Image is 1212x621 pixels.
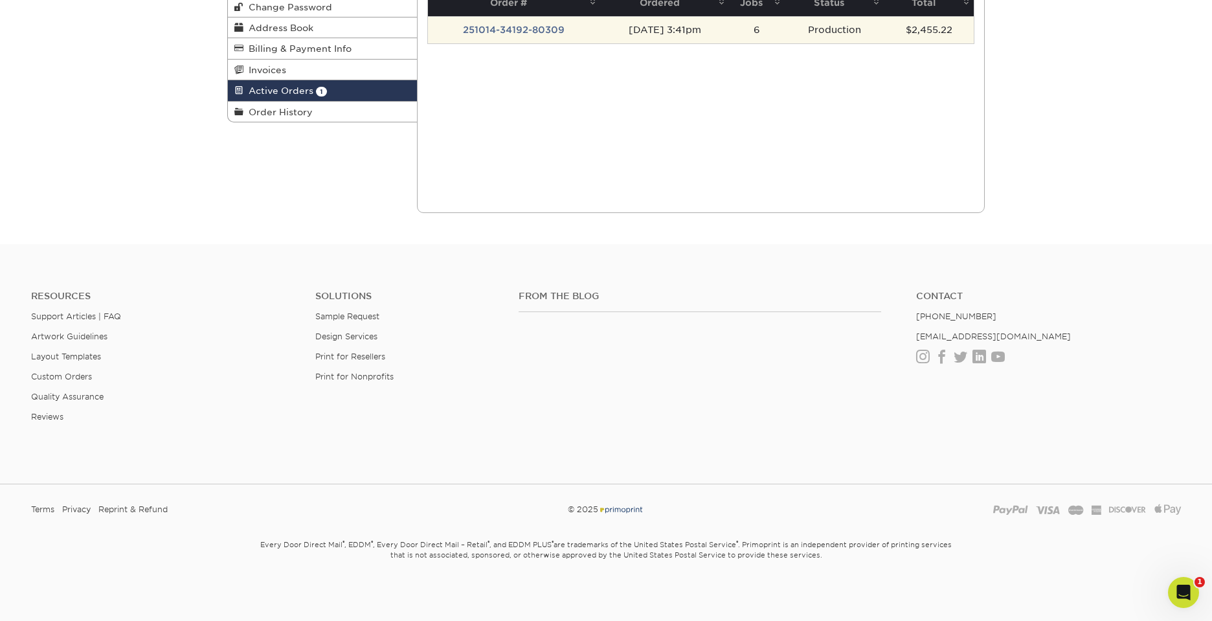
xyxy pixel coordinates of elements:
a: Reprint & Refund [98,500,168,519]
a: Support Articles | FAQ [31,311,121,321]
a: Print for Nonprofits [315,372,394,381]
a: Billing & Payment Info [228,38,417,59]
a: Custom Orders [31,372,92,381]
small: Every Door Direct Mail , EDDM , Every Door Direct Mail – Retail , and EDDM PLUS are trademarks of... [227,535,985,592]
a: Contact [916,291,1181,302]
a: Address Book [228,17,417,38]
a: Reviews [31,412,63,422]
sup: ® [371,539,373,546]
a: Design Services [315,332,377,341]
a: Print for Resellers [315,352,385,361]
span: Order History [243,107,313,117]
sup: ® [736,539,738,546]
a: Quality Assurance [31,392,104,401]
a: Order History [228,102,417,122]
h4: Solutions [315,291,499,302]
a: Terms [31,500,54,519]
td: Production [785,16,884,43]
img: Primoprint [598,504,644,514]
sup: ® [342,539,344,546]
a: Artwork Guidelines [31,332,107,341]
div: © 2025 [411,500,801,519]
a: Sample Request [315,311,379,321]
span: Billing & Payment Info [243,43,352,54]
span: 1 [1195,577,1205,587]
a: [EMAIL_ADDRESS][DOMAIN_NAME] [916,332,1071,341]
td: $2,455.22 [884,16,974,43]
sup: ® [488,539,489,546]
td: 251014-34192-80309 [428,16,601,43]
a: Privacy [62,500,91,519]
span: Change Password [243,2,332,12]
td: [DATE] 3:41pm [600,16,729,43]
iframe: Intercom live chat [1168,577,1199,608]
a: [PHONE_NUMBER] [916,311,996,321]
a: Layout Templates [31,352,101,361]
sup: ® [552,539,554,546]
a: Invoices [228,60,417,80]
h4: Resources [31,291,296,302]
td: 6 [729,16,785,43]
a: Active Orders 1 [228,80,417,101]
h4: From the Blog [519,291,882,302]
span: Address Book [243,23,313,33]
span: 1 [316,87,327,96]
span: Invoices [243,65,286,75]
span: Active Orders [243,85,313,96]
